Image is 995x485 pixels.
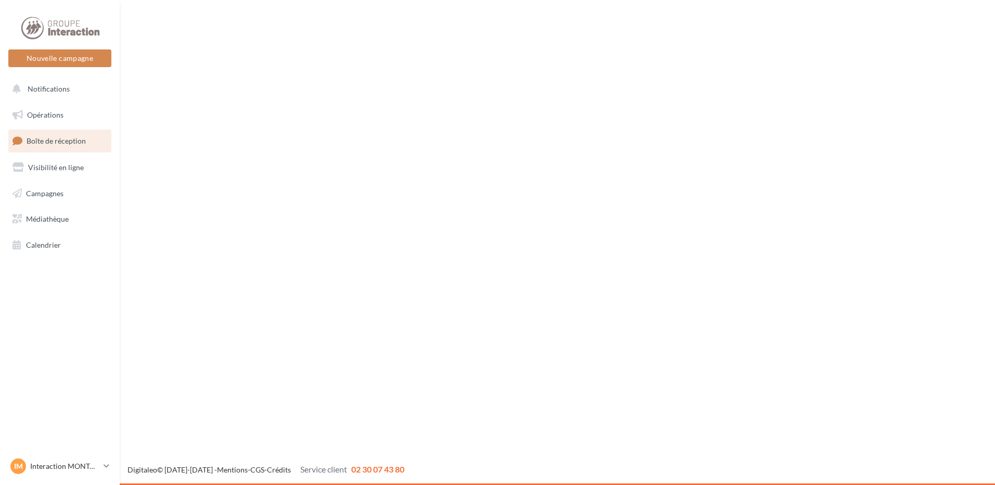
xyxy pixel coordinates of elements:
span: Calendrier [26,240,61,249]
a: Visibilité en ligne [6,157,113,178]
button: Nouvelle campagne [8,49,111,67]
span: Service client [300,464,347,474]
a: Médiathèque [6,208,113,230]
a: Calendrier [6,234,113,256]
p: Interaction MONTAIGU [30,461,99,471]
span: © [DATE]-[DATE] - - - [127,465,404,474]
span: Visibilité en ligne [28,163,84,172]
a: Crédits [267,465,291,474]
span: Médiathèque [26,214,69,223]
span: Notifications [28,84,70,93]
button: Notifications [6,78,109,100]
span: IM [14,461,23,471]
span: 02 30 07 43 80 [351,464,404,474]
a: Mentions [217,465,248,474]
span: Opérations [27,110,63,119]
a: Opérations [6,104,113,126]
a: CGS [250,465,264,474]
a: Campagnes [6,183,113,205]
span: Campagnes [26,188,63,197]
a: Boîte de réception [6,130,113,152]
a: Digitaleo [127,465,157,474]
span: Boîte de réception [27,136,86,145]
a: IM Interaction MONTAIGU [8,456,111,476]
